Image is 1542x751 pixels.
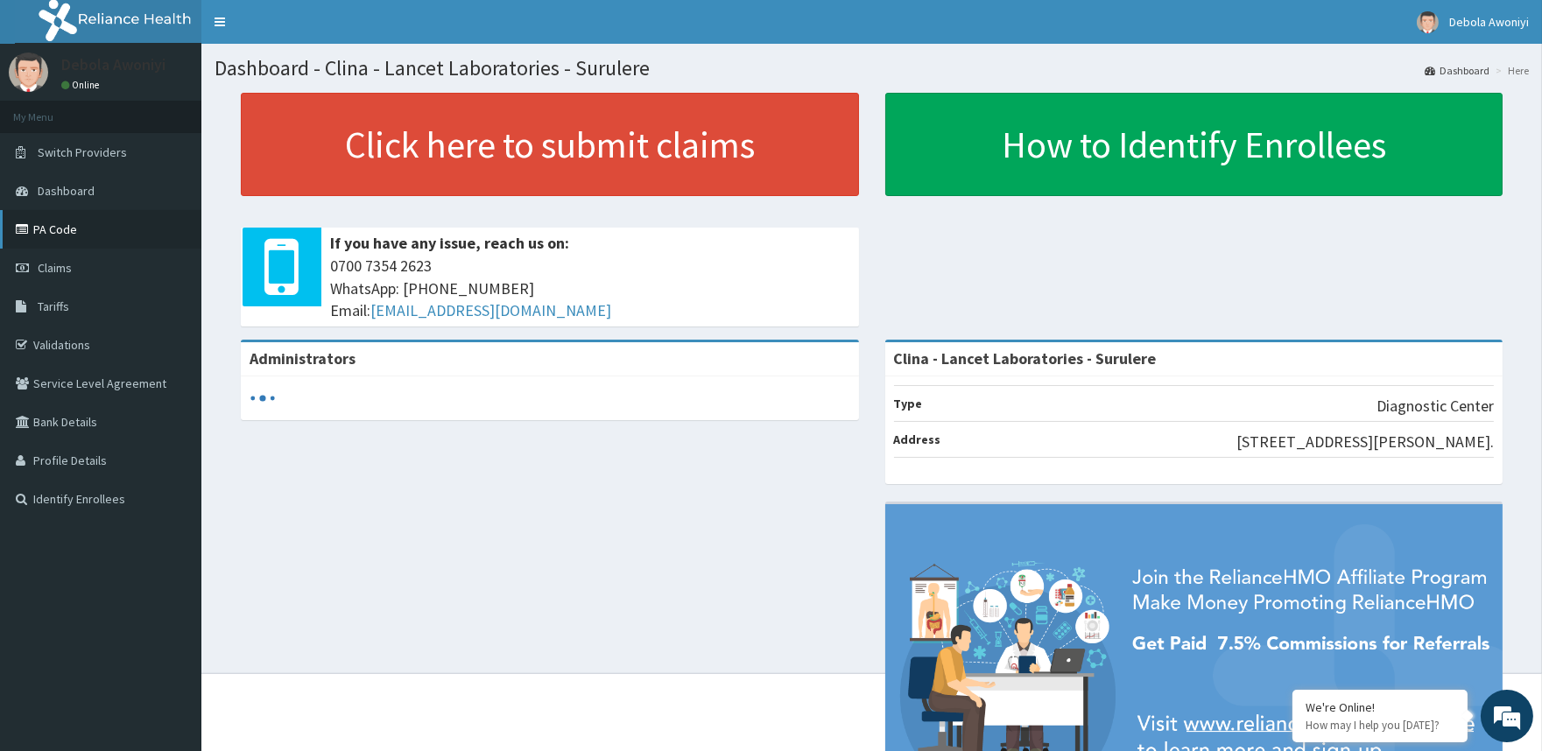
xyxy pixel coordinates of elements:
b: Address [894,432,941,447]
span: 0700 7354 2623 WhatsApp: [PHONE_NUMBER] Email: [330,255,850,322]
span: Switch Providers [38,144,127,160]
p: Diagnostic Center [1377,395,1494,418]
li: Here [1491,63,1529,78]
b: Type [894,396,923,411]
a: How to Identify Enrollees [885,93,1503,196]
a: Click here to submit claims [241,93,859,196]
span: Dashboard [38,183,95,199]
span: Claims [38,260,72,276]
p: [STREET_ADDRESS][PERSON_NAME]. [1236,431,1494,453]
img: User Image [1417,11,1439,33]
b: If you have any issue, reach us on: [330,233,569,253]
strong: Clina - Lancet Laboratories - Surulere [894,348,1157,368]
p: How may I help you today? [1306,718,1454,733]
h1: Dashboard - Clina - Lancet Laboratories - Surulere [215,57,1529,80]
a: [EMAIL_ADDRESS][DOMAIN_NAME] [370,300,611,320]
p: Debola Awoniyi [61,57,165,73]
b: Administrators [250,348,356,368]
a: Online [61,79,103,91]
svg: audio-loading [250,385,276,411]
img: User Image [9,53,48,92]
a: Dashboard [1425,63,1489,78]
div: We're Online! [1306,699,1454,715]
span: Tariffs [38,298,69,314]
span: Debola Awoniyi [1449,14,1529,30]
